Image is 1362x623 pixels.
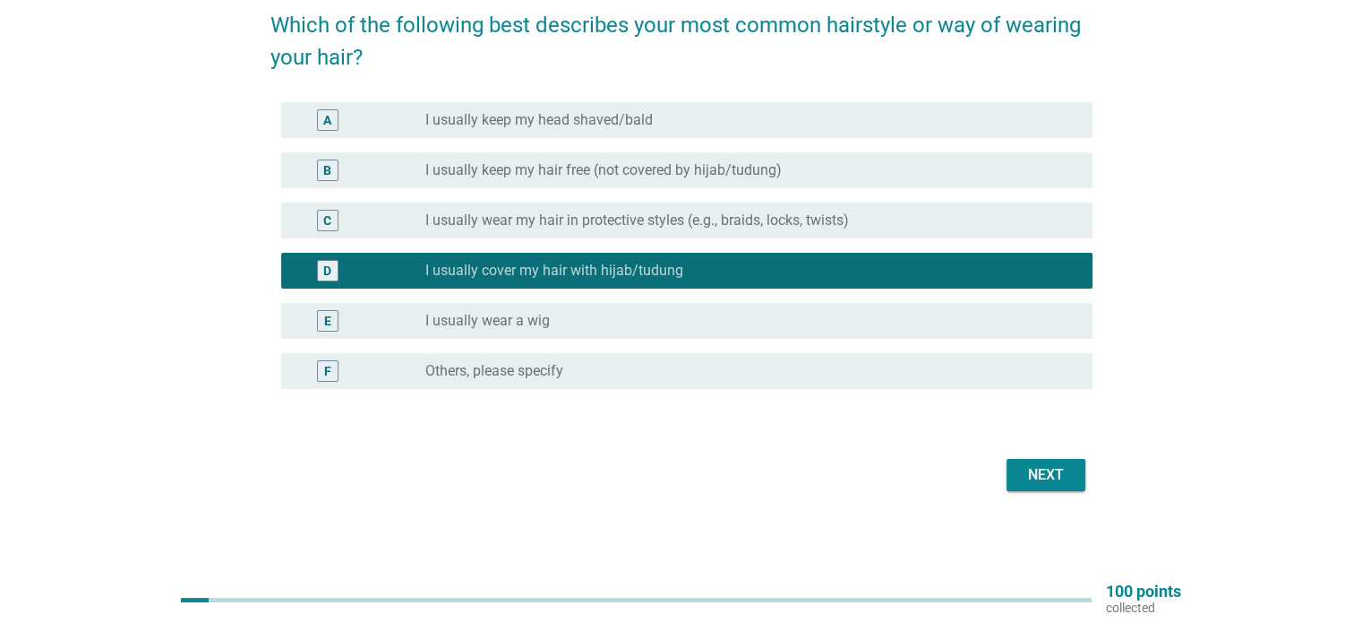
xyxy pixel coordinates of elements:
[1106,584,1181,600] p: 100 points
[425,212,849,229] label: I usually wear my hair in protective styles (e.g., braids, locks, twists)
[425,312,550,330] label: I usually wear a wig
[323,212,331,230] div: C
[323,111,331,130] div: A
[425,362,563,380] label: Others, please specify
[1007,459,1085,491] button: Next
[324,362,331,381] div: F
[1106,600,1181,616] p: collected
[1021,464,1071,486] div: Next
[324,312,331,331] div: E
[425,161,782,179] label: I usually keep my hair free (not covered by hijab/tudung)
[323,262,331,281] div: D
[425,111,653,129] label: I usually keep my head shaved/bald
[323,161,331,180] div: B
[425,262,683,280] label: I usually cover my hair with hijab/tudung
